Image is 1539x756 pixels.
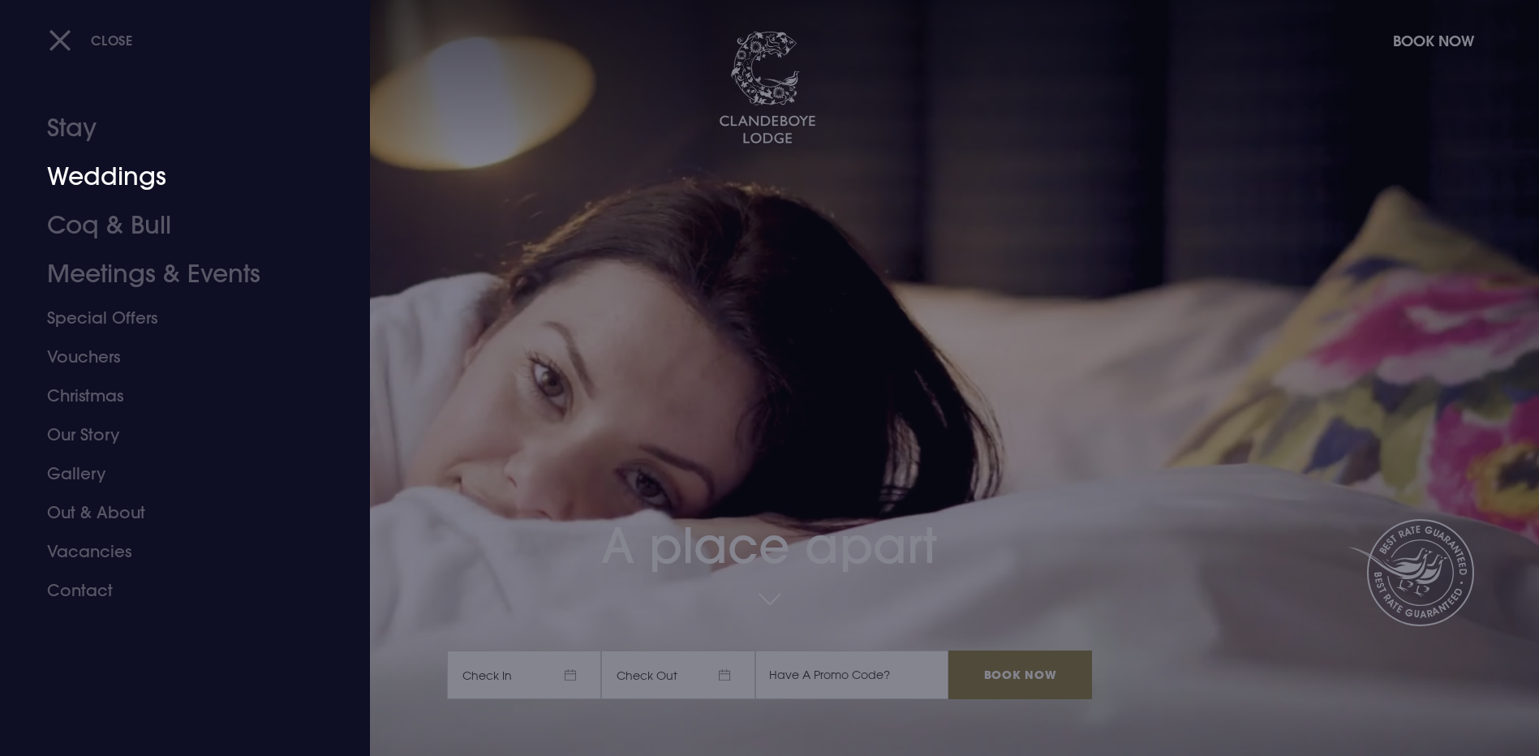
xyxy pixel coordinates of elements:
[47,415,303,454] a: Our Story
[47,250,303,299] a: Meetings & Events
[47,152,303,201] a: Weddings
[47,201,303,250] a: Coq & Bull
[47,104,303,152] a: Stay
[49,24,133,57] button: Close
[91,32,133,49] span: Close
[47,454,303,493] a: Gallery
[47,571,303,610] a: Contact
[47,532,303,571] a: Vacancies
[47,299,303,337] a: Special Offers
[47,493,303,532] a: Out & About
[47,376,303,415] a: Christmas
[47,337,303,376] a: Vouchers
